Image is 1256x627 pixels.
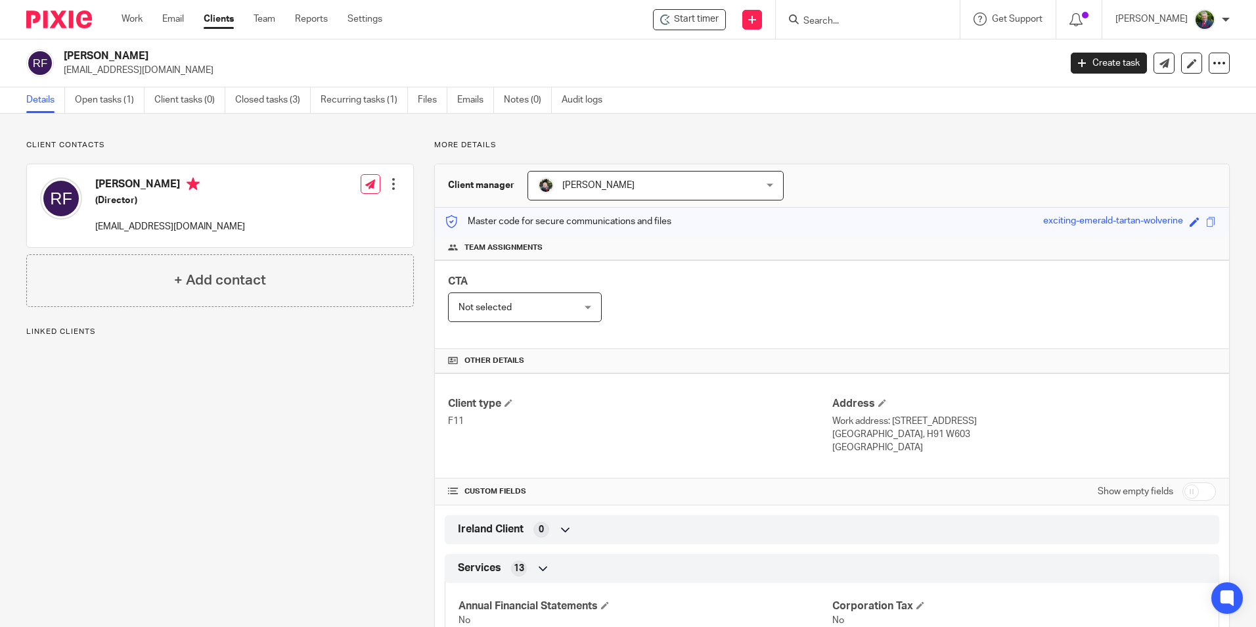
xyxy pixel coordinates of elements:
[464,356,524,366] span: Other details
[235,87,311,113] a: Closed tasks (3)
[464,243,543,253] span: Team assignments
[445,215,671,228] p: Master code for secure communications and files
[458,561,501,575] span: Services
[95,194,245,207] h5: (Director)
[458,522,524,536] span: Ireland Client
[538,177,554,193] img: Jade.jpeg
[321,87,408,113] a: Recurring tasks (1)
[459,616,470,625] span: No
[448,397,832,411] h4: Client type
[674,12,719,26] span: Start timer
[418,87,447,113] a: Files
[174,270,266,290] h4: + Add contact
[514,562,524,575] span: 13
[26,49,54,77] img: svg%3E
[348,12,382,26] a: Settings
[1098,485,1173,498] label: Show empty fields
[187,177,200,191] i: Primary
[26,87,65,113] a: Details
[1194,9,1215,30] img: download.png
[26,11,92,28] img: Pixie
[204,12,234,26] a: Clients
[459,303,512,312] span: Not selected
[832,616,844,625] span: No
[122,12,143,26] a: Work
[459,599,832,613] h4: Annual Financial Statements
[1071,53,1147,74] a: Create task
[26,140,414,151] p: Client contacts
[64,64,1051,77] p: [EMAIL_ADDRESS][DOMAIN_NAME]
[448,415,832,428] p: F11
[539,523,544,536] span: 0
[75,87,145,113] a: Open tasks (1)
[448,486,832,497] h4: CUSTOM FIELDS
[254,12,275,26] a: Team
[832,428,1216,441] p: [GEOGRAPHIC_DATA], H91 W603
[504,87,552,113] a: Notes (0)
[562,181,635,190] span: [PERSON_NAME]
[95,220,245,233] p: [EMAIL_ADDRESS][DOMAIN_NAME]
[802,16,920,28] input: Search
[40,177,82,220] img: svg%3E
[832,397,1216,411] h4: Address
[562,87,612,113] a: Audit logs
[162,12,184,26] a: Email
[653,9,726,30] div: Ruairi Friel
[95,177,245,194] h4: [PERSON_NAME]
[832,415,1216,428] p: Work address: [STREET_ADDRESS]
[448,276,468,287] span: CTA
[1043,214,1183,229] div: exciting-emerald-tartan-wolverine
[1115,12,1188,26] p: [PERSON_NAME]
[448,179,514,192] h3: Client manager
[154,87,225,113] a: Client tasks (0)
[26,327,414,337] p: Linked clients
[832,441,1216,454] p: [GEOGRAPHIC_DATA]
[434,140,1230,151] p: More details
[992,14,1043,24] span: Get Support
[832,599,1205,613] h4: Corporation Tax
[64,49,853,63] h2: [PERSON_NAME]
[457,87,494,113] a: Emails
[295,12,328,26] a: Reports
